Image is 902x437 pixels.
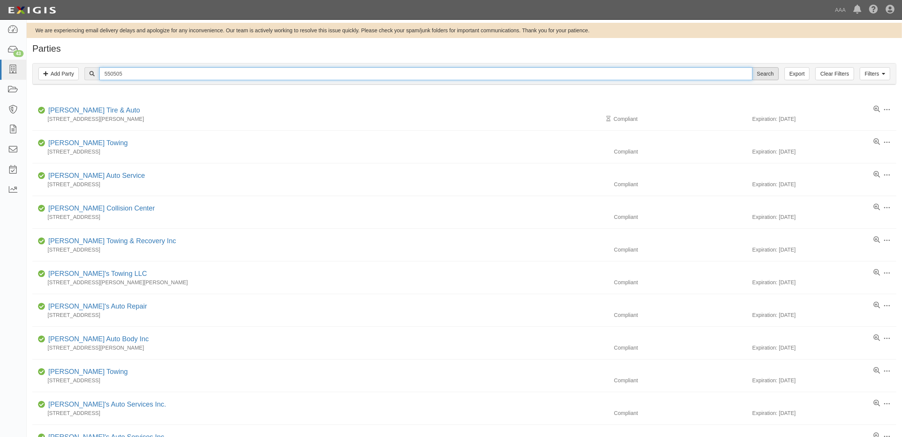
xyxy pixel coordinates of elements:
[27,27,902,34] div: We are experiencing email delivery delays and apologize for any inconvenience. Our team is active...
[45,367,128,377] div: Tillery's Towing
[32,279,608,286] div: [STREET_ADDRESS][PERSON_NAME][PERSON_NAME]
[38,141,45,146] i: Compliant
[873,171,880,179] a: View results summary
[873,269,880,277] a: View results summary
[48,204,155,212] a: [PERSON_NAME] Collision Center
[752,409,897,417] div: Expiration: [DATE]
[45,400,166,410] div: Lenny's Auto Services Inc.
[48,368,128,375] a: [PERSON_NAME] Towing
[48,401,166,408] a: [PERSON_NAME]'s Auto Services Inc.
[752,279,897,286] div: Expiration: [DATE]
[32,148,608,155] div: [STREET_ADDRESS]
[873,236,880,244] a: View results summary
[38,67,79,80] a: Add Party
[32,409,608,417] div: [STREET_ADDRESS]
[869,5,878,14] i: Help Center - Complianz
[873,106,880,113] a: View results summary
[32,115,608,123] div: [STREET_ADDRESS][PERSON_NAME]
[608,311,752,319] div: Compliant
[48,139,128,147] a: [PERSON_NAME] Towing
[873,138,880,146] a: View results summary
[784,67,810,80] a: Export
[48,106,140,114] a: [PERSON_NAME] Tire & Auto
[38,271,45,277] i: Compliant
[752,180,897,188] div: Expiration: [DATE]
[873,334,880,342] a: View results summary
[32,311,608,319] div: [STREET_ADDRESS]
[873,367,880,375] a: View results summary
[608,377,752,384] div: Compliant
[38,304,45,309] i: Compliant
[38,108,45,113] i: Compliant
[6,3,58,17] img: logo-5460c22ac91f19d4615b14bd174203de0afe785f0fc80cf4dbbc73dc1793850b.png
[45,106,140,116] div: Henry's Tire & Auto
[752,213,897,221] div: Expiration: [DATE]
[608,246,752,253] div: Compliant
[873,302,880,309] a: View results summary
[45,236,176,246] div: Henry's Towing & Recovery Inc
[32,246,608,253] div: [STREET_ADDRESS]
[45,138,128,148] div: Henry's Towing
[608,344,752,351] div: Compliant
[752,246,897,253] div: Expiration: [DATE]
[752,344,897,351] div: Expiration: [DATE]
[752,148,897,155] div: Expiration: [DATE]
[38,206,45,211] i: Compliant
[48,172,145,179] a: [PERSON_NAME] Auto Service
[99,67,752,80] input: Search
[32,180,608,188] div: [STREET_ADDRESS]
[38,337,45,342] i: Compliant
[45,269,147,279] div: Kenny's Towing LLC
[608,409,752,417] div: Compliant
[48,302,147,310] a: [PERSON_NAME]'s Auto Repair
[48,237,176,245] a: [PERSON_NAME] Towing & Recovery Inc
[32,377,608,384] div: [STREET_ADDRESS]
[752,311,897,319] div: Expiration: [DATE]
[752,67,779,80] input: Search
[608,148,752,155] div: Compliant
[13,50,24,57] div: 43
[860,67,890,80] a: Filters
[48,335,149,343] a: [PERSON_NAME] Auto Body Inc
[606,116,611,122] i: Pending Review
[608,279,752,286] div: Compliant
[873,204,880,211] a: View results summary
[38,239,45,244] i: Compliant
[45,171,145,181] div: Henry's Auto Service
[45,204,155,214] div: Henry's Collision Center
[45,302,147,312] div: Jerry's Auto Repair
[608,115,752,123] div: Compliant
[831,2,850,17] a: AAA
[38,402,45,407] i: Compliant
[608,213,752,221] div: Compliant
[815,67,854,80] a: Clear Filters
[873,400,880,407] a: View results summary
[45,334,149,344] div: Kilkeary's Auto Body Inc
[32,344,608,351] div: [STREET_ADDRESS][PERSON_NAME]
[32,44,896,54] h1: Parties
[48,270,147,277] a: [PERSON_NAME]'s Towing LLC
[38,369,45,375] i: Compliant
[752,377,897,384] div: Expiration: [DATE]
[752,115,897,123] div: Expiration: [DATE]
[38,173,45,179] i: Compliant
[32,213,608,221] div: [STREET_ADDRESS]
[608,180,752,188] div: Compliant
